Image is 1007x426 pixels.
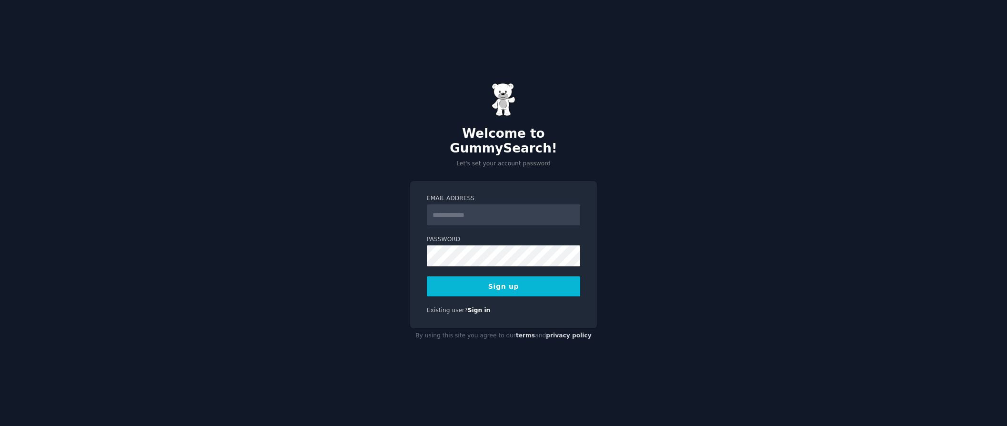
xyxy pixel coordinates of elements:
[492,83,515,116] img: Gummy Bear
[427,307,468,314] span: Existing user?
[410,160,597,168] p: Let's set your account password
[468,307,491,314] a: Sign in
[546,332,592,339] a: privacy policy
[427,194,580,203] label: Email Address
[410,328,597,344] div: By using this site you agree to our and
[410,126,597,156] h2: Welcome to GummySearch!
[516,332,535,339] a: terms
[427,276,580,296] button: Sign up
[427,235,580,244] label: Password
